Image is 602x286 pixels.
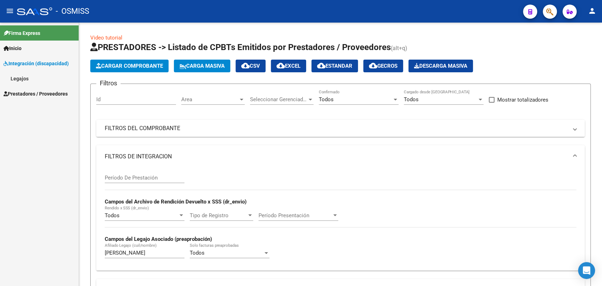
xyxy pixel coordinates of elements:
span: Seleccionar Gerenciador [250,96,307,103]
button: CSV [236,60,266,72]
app-download-masive: Descarga masiva de comprobantes (adjuntos) [408,60,473,72]
mat-expansion-panel-header: FILTROS DE INTEGRACION [96,145,585,168]
mat-icon: cloud_download [317,61,326,70]
span: (alt+q) [391,45,407,51]
strong: Campos del Archivo de Rendición Devuelto x SSS (dr_envio) [105,199,247,205]
mat-icon: cloud_download [241,61,250,70]
strong: Campos del Legajo Asociado (preaprobación) [105,236,212,242]
span: Estandar [317,63,352,69]
span: - OSMISS [56,4,89,19]
span: Período Presentación [259,212,332,219]
span: Todos [404,96,419,103]
button: EXCEL [271,60,306,72]
span: Inicio [4,44,22,52]
button: Estandar [311,60,358,72]
mat-expansion-panel-header: FILTROS DEL COMPROBANTE [96,120,585,137]
span: Firma Express [4,29,40,37]
h3: Filtros [96,78,121,88]
div: Open Intercom Messenger [578,262,595,279]
span: Area [181,96,238,103]
button: Gecros [363,60,403,72]
span: CSV [241,63,260,69]
mat-panel-title: FILTROS DEL COMPROBANTE [105,124,568,132]
span: PRESTADORES -> Listado de CPBTs Emitidos por Prestadores / Proveedores [90,42,391,52]
span: Integración (discapacidad) [4,60,69,67]
button: Carga Masiva [174,60,230,72]
a: Video tutorial [90,35,122,41]
mat-panel-title: FILTROS DE INTEGRACION [105,153,568,160]
mat-icon: person [588,7,596,15]
span: Todos [319,96,334,103]
span: Tipo de Registro [190,212,247,219]
mat-icon: cloud_download [369,61,377,70]
div: FILTROS DE INTEGRACION [96,168,585,270]
span: Mostrar totalizadores [497,96,548,104]
span: Todos [190,250,205,256]
mat-icon: cloud_download [276,61,285,70]
span: Gecros [369,63,397,69]
span: EXCEL [276,63,300,69]
button: Descarga Masiva [408,60,473,72]
span: Todos [105,212,120,219]
span: Carga Masiva [180,63,225,69]
mat-icon: menu [6,7,14,15]
span: Descarga Masiva [414,63,467,69]
span: Cargar Comprobante [96,63,163,69]
span: Prestadores / Proveedores [4,90,68,98]
button: Cargar Comprobante [90,60,169,72]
